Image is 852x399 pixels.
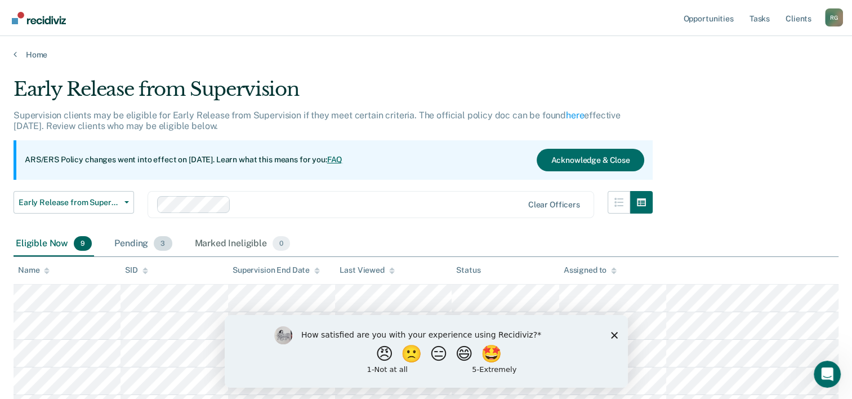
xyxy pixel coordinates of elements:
div: Status [456,265,480,275]
iframe: Survey by Kim from Recidiviz [225,315,628,388]
p: ARS/ERS Policy changes went into effect on [DATE]. Learn what this means for you: [25,154,342,166]
a: Home [14,50,838,60]
div: Early Release from Supervision [14,78,653,110]
div: Last Viewed [340,265,394,275]
button: Profile dropdown button [825,8,843,26]
div: Clear officers [528,200,580,210]
button: Early Release from Supervision [14,191,134,214]
div: Pending3 [112,232,174,256]
span: 0 [273,236,290,251]
span: Early Release from Supervision [19,198,120,207]
div: Marked Ineligible0 [193,232,293,256]
div: Name [18,265,50,275]
div: SID [125,265,148,275]
button: Acknowledge & Close [537,149,644,171]
a: here [566,110,584,121]
iframe: Intercom live chat [814,361,841,388]
a: FAQ [327,155,343,164]
img: Recidiviz [12,12,66,24]
div: Supervision End Date [233,265,320,275]
p: Supervision clients may be eligible for Early Release from Supervision if they meet certain crite... [14,110,621,131]
div: Eligible Now9 [14,232,94,256]
div: R G [825,8,843,26]
div: Assigned to [564,265,617,275]
span: 9 [74,236,92,251]
span: 3 [154,236,172,251]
